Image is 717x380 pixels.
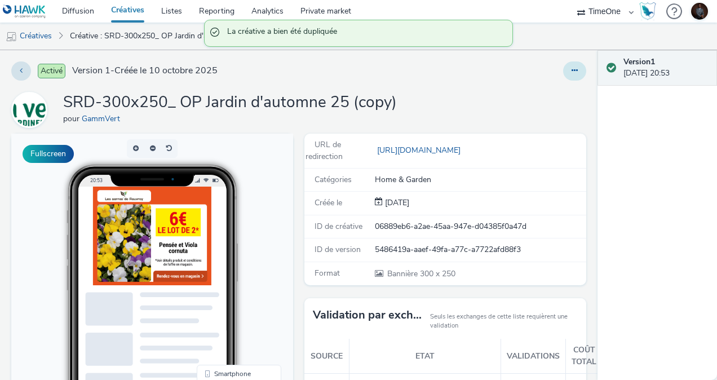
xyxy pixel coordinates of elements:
[64,23,244,50] a: Créative : SRD-300x250_ OP Jardin d'automne 25 (copy)
[38,64,65,78] span: Activé
[623,56,655,67] strong: Version 1
[11,104,52,115] a: GammVert
[375,221,585,232] div: 06889eb6-a2ae-45aa-947e-d04385f0a47d
[639,2,656,20] img: Hawk Academy
[349,339,501,373] th: Etat
[375,174,585,185] div: Home & Garden
[6,31,17,42] img: mobile
[386,268,455,279] span: 300 x 250
[315,174,352,185] span: Catégories
[639,2,661,20] a: Hawk Academy
[188,247,268,260] li: Desktop
[227,26,501,41] span: La créative a bien été dupliquée
[375,145,465,156] a: [URL][DOMAIN_NAME]
[501,339,566,373] th: Validations
[430,312,578,331] small: Seuls les exchanges de cette liste requièrent une validation
[566,339,603,373] th: Coût total
[315,244,361,255] span: ID de version
[82,53,200,152] img: Advertisement preview
[3,5,46,19] img: undefined Logo
[79,43,91,50] span: 20:53
[203,264,230,271] span: QR Code
[304,339,349,373] th: Source
[383,197,409,208] span: [DATE]
[315,221,362,232] span: ID de créative
[188,233,268,247] li: Smartphone
[315,268,340,279] span: Format
[623,56,708,79] div: [DATE] 20:53
[13,94,46,126] img: GammVert
[63,92,397,113] h1: SRD-300x250_ OP Jardin d'automne 25 (copy)
[63,113,82,124] span: pour
[383,197,409,209] div: Création 10 octobre 2025, 20:53
[313,307,424,324] h3: Validation par exchange
[23,145,74,163] button: Fullscreen
[188,260,268,274] li: QR Code
[203,250,228,257] span: Desktop
[387,268,420,279] span: Bannière
[375,244,585,255] div: 5486419a-aaef-49fa-a77c-a7722afd88f3
[691,3,708,20] img: Kadher Ouattara
[315,197,342,208] span: Créée le
[203,237,240,244] span: Smartphone
[82,113,125,124] a: GammVert
[306,139,343,161] span: URL de redirection
[72,64,218,77] span: Version 1 - Créée le 10 octobre 2025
